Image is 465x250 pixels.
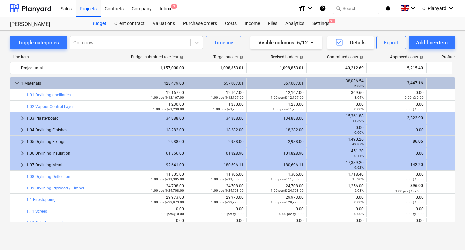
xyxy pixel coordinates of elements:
[190,172,244,181] div: 11,305.00
[10,36,67,49] button: Toggle categories
[220,212,244,216] small: 0.00 pcs @ 0.00
[190,195,244,204] div: 29,973.00
[130,128,184,132] div: 18,282.00
[271,96,304,99] small: 1.00 pcs @ 12,167.00
[26,186,84,190] a: 1.09 Drylining Plywood / Timber
[249,63,304,73] div: 1,098,853.01
[354,212,364,216] small: 0.00%
[409,4,417,12] i: keyboard_arrow_down
[130,163,184,167] div: 92,641.00
[405,177,424,181] small: 0.00 @ 0.00
[271,55,303,59] div: Revised budget
[130,151,184,156] div: 61,366.00
[110,17,149,30] a: Client contract
[422,6,446,11] span: C. Planyard
[385,4,391,12] i: notifications
[249,218,304,228] div: 0.00
[352,119,364,123] small: 11.39%
[352,142,364,146] small: 49.87%
[21,63,124,73] div: Project total
[271,189,304,192] small: 1.00 pcs @ 24,708.00
[18,149,26,157] span: keyboard_arrow_right
[26,125,124,135] div: 1.04 Drylining Finishes
[131,55,184,59] div: Budget submitted to client
[151,189,184,192] small: 1.00 pcs @ 24,708.00
[179,17,221,30] div: Purchase orders
[306,4,314,12] i: keyboard_arrow_down
[130,218,184,228] div: 0.00
[130,195,184,204] div: 29,973.00
[309,172,364,181] div: 1,718.40
[21,78,124,89] div: 1 Materials
[206,36,241,49] button: Timeline
[406,116,424,120] span: 2,322.90
[298,55,303,59] span: help
[160,212,184,216] small: 0.00 pcs @ 0.00
[190,116,244,121] div: 134,888.00
[130,139,184,144] div: 2,988.00
[309,63,364,73] div: 40,212.69
[26,197,56,202] a: 1.1 Firestopping
[309,90,364,100] div: 369.60
[418,55,423,59] span: help
[406,81,424,85] span: 3,447.16
[369,151,424,156] div: 0.00
[432,218,465,250] iframe: Chat Widget
[279,212,304,216] small: 0.00 pcs @ 0.00
[249,116,304,121] div: 134,888.00
[319,4,326,12] i: Knowledge base
[249,102,304,111] div: 1,230.00
[258,38,314,47] div: Visible columns : 6/12
[309,149,364,158] div: 451.20
[249,90,304,100] div: 12,167.00
[327,55,363,59] div: Committed costs
[130,207,184,216] div: 0.00
[354,96,364,99] small: 3.04%
[249,81,304,86] div: 557,007.01
[249,151,304,156] div: 101,828.90
[384,38,399,47] div: Export
[390,55,423,59] div: Approved costs
[354,166,364,169] small: 9.62%
[309,160,364,170] div: 17,389.20
[190,90,244,100] div: 12,167.00
[410,183,424,188] span: 896.00
[130,63,184,73] div: 1,157,000.00
[130,102,184,111] div: 1,230.00
[369,90,424,100] div: 0.00
[130,172,184,181] div: 11,305.00
[354,84,364,88] small: 6.83%
[354,154,364,158] small: 0.44%
[336,6,341,11] span: search
[190,102,244,111] div: 1,230.00
[190,139,244,144] div: 2,988.00
[151,177,184,181] small: 1.00 pcs @ 11,305.00
[354,107,364,111] small: 0.00%
[149,17,179,30] a: Valuations
[241,17,264,30] a: Income
[395,189,424,193] small: 1.00 pcs @ 896.00
[13,79,21,87] span: keyboard_arrow_down
[271,177,304,181] small: 1.00 pcs @ 11,305.00
[281,17,308,30] div: Analytics
[18,126,26,134] span: keyboard_arrow_right
[18,114,26,122] span: keyboard_arrow_right
[250,36,322,49] button: Visible columns:6/12
[335,38,366,47] div: Details
[329,19,335,23] span: 9+
[369,172,424,181] div: 0.00
[87,17,110,30] a: Budget
[130,81,184,86] div: 428,479.00
[249,163,304,167] div: 180,696.11
[333,3,379,14] button: Search
[405,200,424,204] small: 0.00 @ 0.00
[308,17,333,30] a: Settings9+
[10,55,127,59] div: Line-item
[271,200,304,204] small: 1.00 pcs @ 29,973.00
[309,102,364,111] div: 0.00
[249,184,304,193] div: 24,708.00
[190,218,244,228] div: 0.00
